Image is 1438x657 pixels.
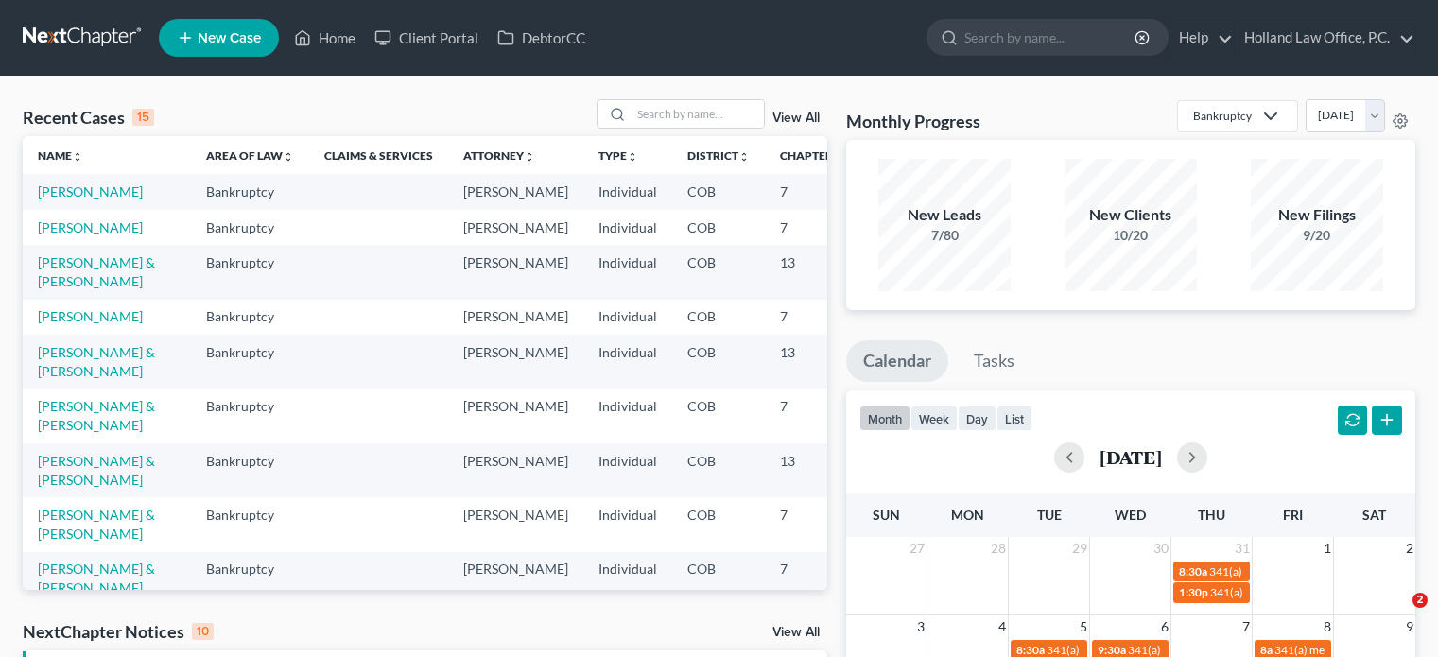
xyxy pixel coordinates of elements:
a: [PERSON_NAME] & [PERSON_NAME] [38,254,155,289]
a: [PERSON_NAME] & [PERSON_NAME] [38,398,155,433]
td: Bankruptcy [191,497,309,551]
div: 10/20 [1065,226,1197,245]
span: New Case [198,31,261,45]
td: Bankruptcy [191,552,309,606]
span: 341(a) meeting for [PERSON_NAME] [1128,643,1310,657]
div: 10 [192,623,214,640]
td: COB [672,210,765,245]
td: COB [672,174,765,209]
div: 7/80 [878,226,1011,245]
span: 9:30a [1098,643,1126,657]
a: Nameunfold_more [38,148,83,163]
div: 15 [132,109,154,126]
td: [PERSON_NAME] [448,335,583,389]
td: 13 [765,245,859,299]
td: Individual [583,245,672,299]
td: COB [672,300,765,335]
td: 13 [765,443,859,497]
i: unfold_more [627,151,638,163]
td: Individual [583,300,672,335]
h3: Monthly Progress [846,110,980,132]
td: COB [672,389,765,442]
a: Typeunfold_more [598,148,638,163]
a: [PERSON_NAME] [38,219,143,235]
span: Tue [1037,507,1062,523]
a: View All [772,626,820,639]
td: COB [672,552,765,606]
a: [PERSON_NAME] & [PERSON_NAME] [38,561,155,596]
input: Search by name... [632,100,764,128]
span: 30 [1152,537,1170,560]
button: week [910,406,958,431]
div: New Clients [1065,204,1197,226]
span: 8a [1260,643,1273,657]
button: list [996,406,1032,431]
td: 7 [765,210,859,245]
td: [PERSON_NAME] [448,174,583,209]
div: Recent Cases [23,106,154,129]
td: 13 [765,335,859,389]
div: New Leads [878,204,1011,226]
a: Client Portal [365,21,488,55]
button: month [859,406,910,431]
td: Bankruptcy [191,389,309,442]
td: [PERSON_NAME] [448,497,583,551]
td: [PERSON_NAME] [448,389,583,442]
h2: [DATE] [1100,447,1162,467]
a: [PERSON_NAME] & [PERSON_NAME] [38,344,155,379]
a: Area of Lawunfold_more [206,148,294,163]
a: DebtorCC [488,21,595,55]
td: Individual [583,552,672,606]
span: 5 [1078,615,1089,638]
td: Bankruptcy [191,174,309,209]
td: Individual [583,389,672,442]
div: 9/20 [1251,226,1383,245]
td: Bankruptcy [191,443,309,497]
button: day [958,406,996,431]
span: 8:30a [1179,564,1207,579]
td: Bankruptcy [191,210,309,245]
iframe: Intercom live chat [1374,593,1419,638]
span: 2 [1404,537,1415,560]
td: Individual [583,497,672,551]
i: unfold_more [524,151,535,163]
span: 31 [1233,537,1252,560]
td: Bankruptcy [191,245,309,299]
a: Calendar [846,340,948,382]
td: Individual [583,174,672,209]
td: COB [672,497,765,551]
a: [PERSON_NAME] & [PERSON_NAME] [38,453,155,488]
td: [PERSON_NAME] [448,443,583,497]
span: 1 [1322,537,1333,560]
td: Bankruptcy [191,335,309,389]
span: Sun [873,507,900,523]
span: 3 [915,615,927,638]
a: Home [285,21,365,55]
span: Sat [1362,507,1386,523]
a: Holland Law Office, P.C. [1235,21,1414,55]
td: 7 [765,174,859,209]
a: [PERSON_NAME] [38,308,143,324]
span: 2 [1412,593,1428,608]
input: Search by name... [964,20,1137,55]
a: Chapterunfold_more [780,148,844,163]
span: 4 [996,615,1008,638]
span: 8 [1322,615,1333,638]
td: Individual [583,443,672,497]
span: 341(a) meeting for [PERSON_NAME] [1047,643,1229,657]
span: Wed [1115,507,1146,523]
i: unfold_more [72,151,83,163]
a: View All [772,112,820,125]
a: Districtunfold_more [687,148,750,163]
a: [PERSON_NAME] & [PERSON_NAME] [38,507,155,542]
div: New Filings [1251,204,1383,226]
td: Individual [583,335,672,389]
span: 28 [989,537,1008,560]
span: 29 [1070,537,1089,560]
a: Help [1169,21,1233,55]
th: Claims & Services [309,136,448,174]
td: 7 [765,497,859,551]
span: 27 [908,537,927,560]
a: Tasks [957,340,1031,382]
span: Mon [951,507,984,523]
